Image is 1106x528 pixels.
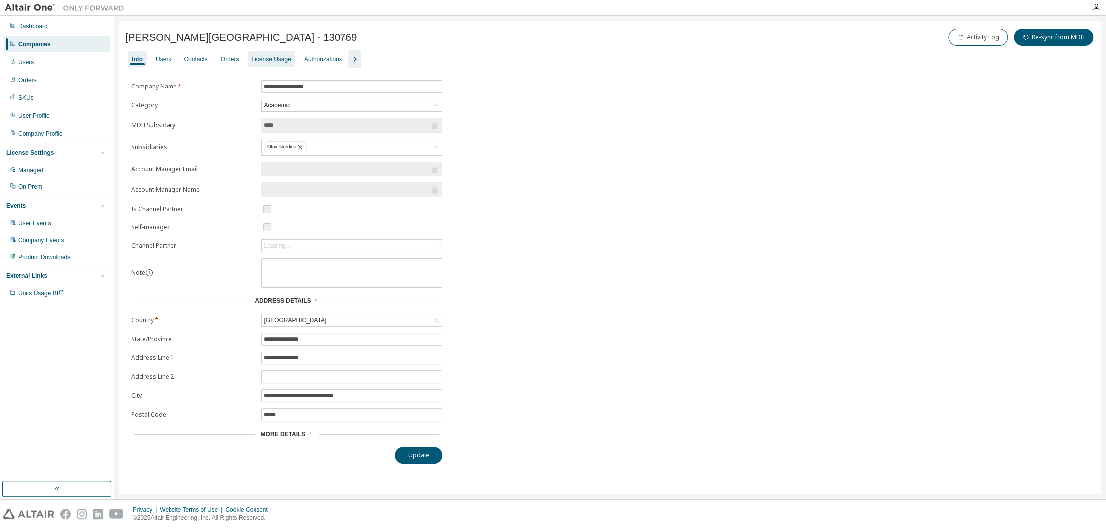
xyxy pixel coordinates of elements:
[131,373,255,381] label: Address Line 2
[262,315,328,326] div: [GEOGRAPHIC_DATA]
[262,240,442,252] div: Loading...
[133,506,160,514] div: Privacy
[304,55,342,63] div: Authorizations
[131,143,255,151] label: Subsidiaries
[131,101,255,109] label: Category
[131,335,255,343] label: State/Province
[18,112,50,120] div: User Profile
[131,165,255,173] label: Account Manager Email
[18,58,34,66] div: Users
[18,236,64,244] div: Company Events
[225,506,273,514] div: Cookie Consent
[18,40,51,48] div: Companies
[184,55,207,63] div: Contacts
[260,431,305,438] span: More Details
[131,205,255,213] label: Is Channel Partner
[6,272,47,280] div: External Links
[3,509,54,519] img: altair_logo.svg
[131,83,255,90] label: Company Name
[131,186,255,194] label: Account Manager Name
[264,242,290,250] div: Loading...
[18,130,63,138] div: Company Profile
[18,94,34,102] div: SKUs
[156,55,171,63] div: Users
[252,55,291,63] div: License Usage
[131,411,255,419] label: Postal Code
[6,202,26,210] div: Events
[18,253,70,261] div: Product Downloads
[18,290,64,297] span: Units Usage BI
[262,100,292,111] div: Academic
[5,3,129,13] img: Altair One
[132,55,143,63] div: Info
[109,509,124,519] img: youtube.svg
[131,242,255,250] label: Channel Partner
[18,76,37,84] div: Orders
[1014,29,1093,46] button: Re-sync from MDH
[77,509,87,519] img: instagram.svg
[131,392,255,400] label: City
[262,139,442,155] div: Altair Nordics
[255,297,311,304] span: Address Details
[18,166,43,174] div: Managed
[262,99,442,111] div: Academic
[125,32,357,43] span: [PERSON_NAME][GEOGRAPHIC_DATA] - 130769
[133,514,274,522] p: © 2025 Altair Engineering, Inc. All Rights Reserved.
[264,141,306,153] div: Altair Nordics
[160,506,225,514] div: Website Terms of Use
[131,316,255,324] label: Country
[6,149,54,157] div: License Settings
[131,121,255,129] label: MDH Subsidary
[18,183,42,191] div: On Prem
[948,29,1008,46] button: Activity Log
[131,354,255,362] label: Address Line 1
[262,314,442,326] div: [GEOGRAPHIC_DATA]
[18,22,48,30] div: Dashboard
[93,509,103,519] img: linkedin.svg
[131,268,145,277] label: Note
[18,219,51,227] div: User Events
[221,55,239,63] div: Orders
[145,269,153,277] button: information
[131,223,255,231] label: Self-managed
[395,447,442,464] button: Update
[60,509,71,519] img: facebook.svg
